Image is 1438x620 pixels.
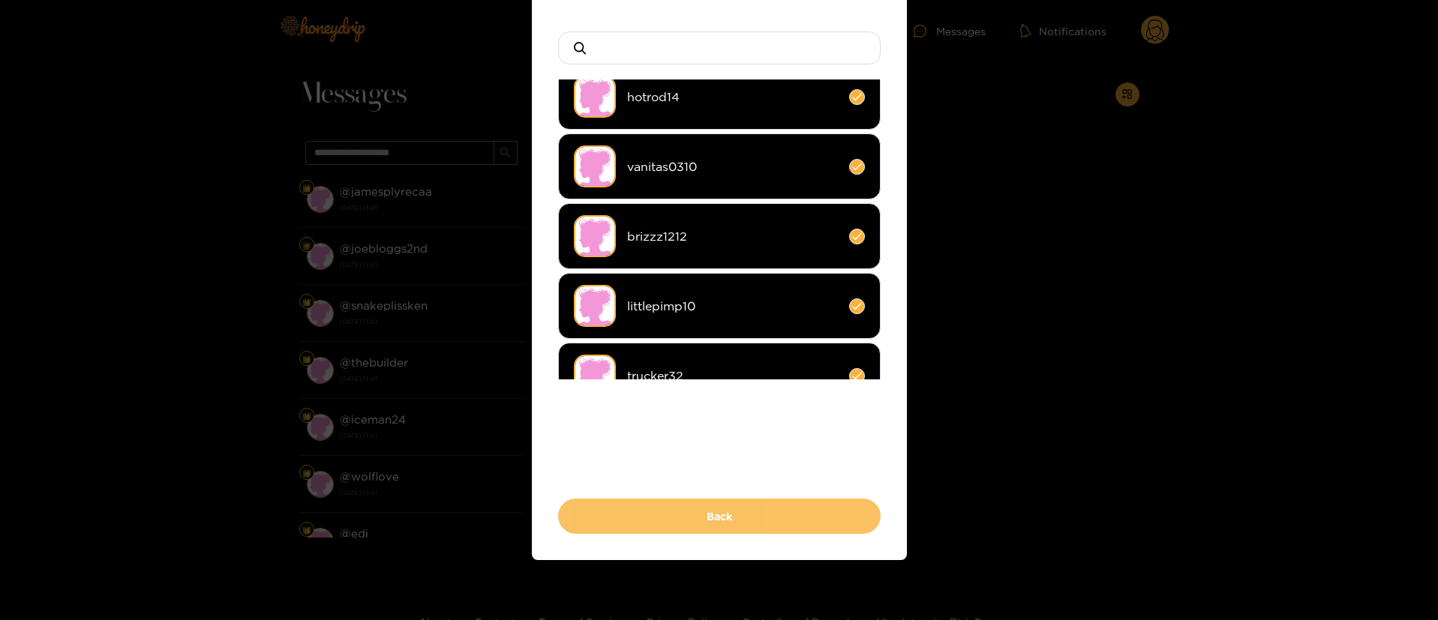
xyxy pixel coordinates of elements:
span: trucker32 [627,367,838,385]
img: no-avatar.png [574,76,616,118]
span: vanitas0310 [627,158,838,175]
button: Back [558,499,881,534]
img: no-avatar.png [574,215,616,257]
img: no-avatar.png [574,145,616,187]
span: littlepimp10 [627,298,838,315]
span: hotrod14 [627,88,838,106]
img: no-avatar.png [574,355,616,397]
img: no-avatar.png [574,285,616,327]
span: brizzz1212 [627,228,838,245]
